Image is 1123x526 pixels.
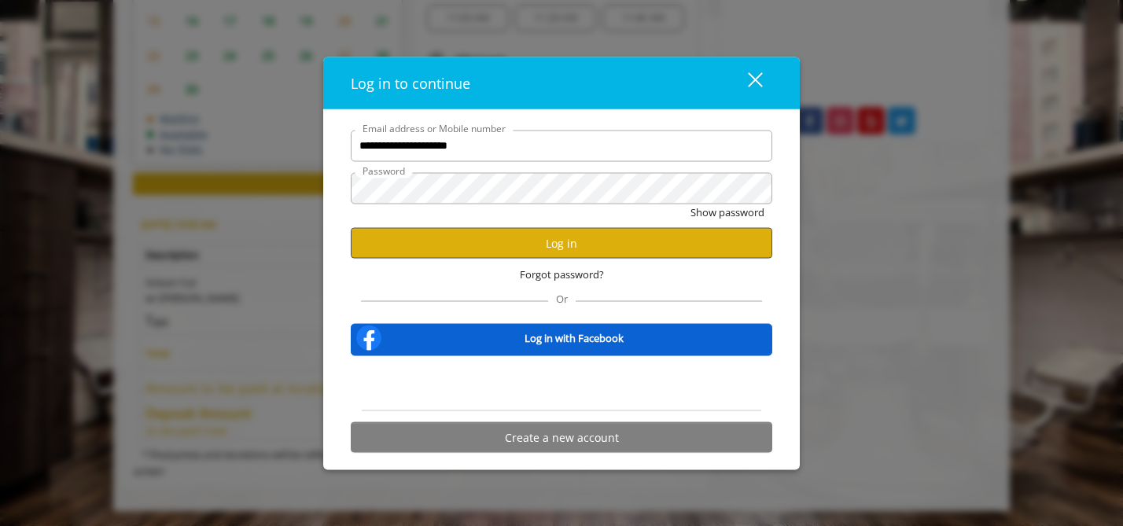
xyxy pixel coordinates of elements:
span: Forgot password? [520,267,604,283]
button: Create a new account [351,422,772,453]
button: Log in [351,228,772,259]
input: Email address or Mobile number [351,130,772,161]
button: Show password [690,204,764,220]
button: close dialog [719,67,772,99]
iframe: Sign in with Google Button [475,366,648,401]
img: facebook-logo [353,322,385,354]
div: close dialog [730,71,761,94]
span: Log in to continue [351,73,470,92]
span: Or [548,292,576,306]
b: Log in with Facebook [525,329,624,346]
input: Password [351,172,772,204]
label: Email address or Mobile number [355,120,514,135]
label: Password [355,163,413,178]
